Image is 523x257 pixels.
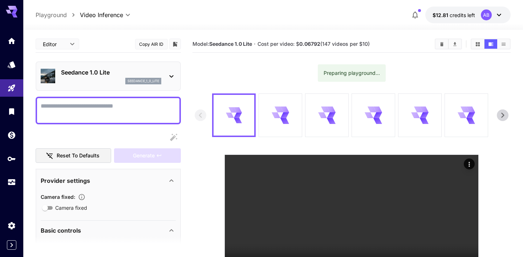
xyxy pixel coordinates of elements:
button: Copy AIR ID [135,39,168,49]
div: Seedance 1.0 Liteseedance_1_0_lite [41,65,176,87]
div: Home [7,36,16,45]
span: credits left [450,12,475,18]
nav: breadcrumb [36,11,80,19]
div: Preparing playground... [324,67,380,80]
p: seedance_1_0_lite [127,79,159,84]
b: Seedance 1.0 Lite [209,41,252,47]
p: Basic controls [41,226,81,235]
span: Model: [192,41,252,47]
div: Library [7,107,16,116]
button: Show videos in list view [497,39,510,49]
span: Video Inference [80,11,123,19]
button: Reset to defaults [36,148,111,163]
b: 0.06792 [299,41,320,47]
button: $12.81473AB [425,7,511,23]
p: Provider settings [41,176,90,185]
button: Show videos in grid view [471,39,484,49]
button: Download All [449,39,461,49]
div: Usage [7,178,16,187]
span: Cost per video: $ (147 videos per $10) [258,41,370,47]
div: Wallet [7,130,16,140]
button: Expand sidebar [7,240,16,250]
div: Playground [7,84,16,93]
div: Show videos in grid viewShow videos in video viewShow videos in list view [471,39,511,49]
span: Camera fixed [55,204,87,212]
div: Settings [7,221,16,230]
a: Playground [36,11,67,19]
button: Add to library [172,40,178,48]
span: Camera fixed : [41,194,75,200]
p: · [254,40,256,48]
div: Actions [464,158,475,169]
span: $12.81 [433,12,450,18]
div: Provider settings [41,172,176,189]
button: Clear videos [435,39,448,49]
div: Models [7,60,16,69]
button: Show videos in video view [485,39,497,49]
p: Seedance 1.0 Lite [61,68,161,77]
div: $12.81473 [433,11,475,19]
span: Editor [43,40,65,48]
div: AB [481,9,492,20]
div: Clear videosDownload All [435,39,462,49]
div: Basic controls [41,222,176,239]
div: API Keys [7,154,16,163]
